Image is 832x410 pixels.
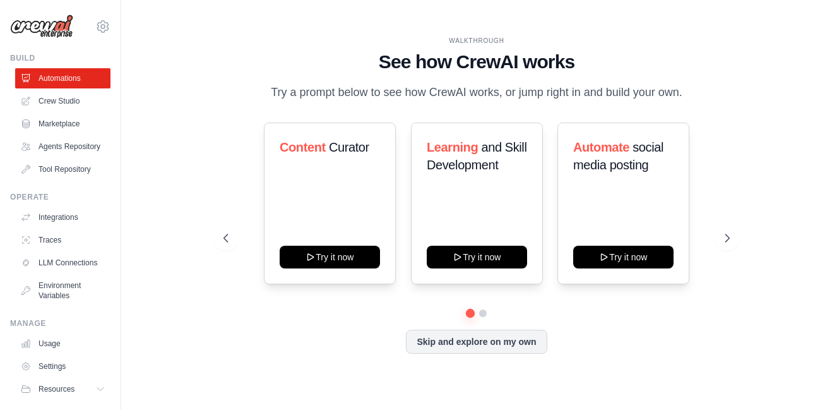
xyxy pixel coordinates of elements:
[329,140,369,154] span: Curator
[15,159,110,179] a: Tool Repository
[15,68,110,88] a: Automations
[280,140,326,154] span: Content
[10,15,73,39] img: Logo
[10,318,110,329] div: Manage
[15,356,110,377] a: Settings
[573,140,663,172] span: social media posting
[406,330,547,354] button: Skip and explore on my own
[264,83,689,102] p: Try a prompt below to see how CrewAI works, or jump right in and build your own.
[10,53,110,63] div: Build
[223,51,730,73] h1: See how CrewAI works
[573,140,629,154] span: Automate
[15,91,110,111] a: Crew Studio
[15,253,110,273] a: LLM Connections
[769,349,832,410] iframe: Chat Widget
[15,379,110,399] button: Resources
[15,114,110,134] a: Marketplace
[573,246,674,268] button: Try it now
[427,140,478,154] span: Learning
[39,384,74,394] span: Resources
[427,140,526,172] span: and Skill Development
[15,207,110,227] a: Integrations
[280,246,380,268] button: Try it now
[15,136,110,157] a: Agents Repository
[427,246,527,268] button: Try it now
[15,275,110,306] a: Environment Variables
[223,36,730,45] div: WALKTHROUGH
[10,192,110,202] div: Operate
[15,334,110,354] a: Usage
[15,230,110,250] a: Traces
